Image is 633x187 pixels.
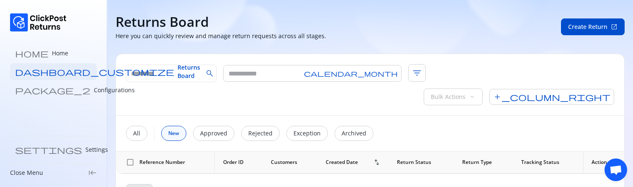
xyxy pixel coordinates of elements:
span: open_in_new [611,23,618,30]
p: Home [52,49,68,57]
p: Here you can quickly review and manage return requests across all stages. [116,32,326,40]
p: All [133,129,140,138]
p: Settings [85,145,108,154]
span: dashboard_customize [15,68,174,76]
span: Order ID [223,159,244,166]
h4: Returns Board [116,13,209,30]
a: settings Settings [10,141,97,158]
span: home [15,49,49,57]
p: Configurations [94,86,135,94]
a: home Home [10,45,97,62]
span: New [168,130,179,137]
span: calendar_month [304,70,398,77]
span: Reference Number [139,159,185,166]
span: Return Type [462,159,492,166]
div: Close Menukeyboard_tab_rtl [10,169,97,177]
span: swap_vert [373,159,380,166]
span: settings [15,145,82,154]
p: Archived [342,129,366,138]
span: Created Date [326,159,358,166]
div: Open chat [605,158,627,181]
a: dashboard_customize Returns Board [10,63,97,80]
a: package_2 Configurations [10,82,97,99]
span: Return Status [397,159,431,166]
span: Tracking Status [521,159,559,166]
span: check_box_outline_blank [126,158,134,166]
span: keyboard_tab_rtl [88,169,97,177]
span: search [206,69,214,78]
button: checkbox [124,156,136,168]
span: Returns Board [178,63,200,80]
span: add_column_right [489,89,614,105]
p: Close Menu [10,169,43,177]
span: package_2 [15,86,90,94]
p: Rejected [248,129,273,138]
span: Customers [271,159,297,166]
p: Approved [200,129,227,138]
span: filter_list [408,64,426,82]
button: Create Return [561,18,625,35]
span: Create Return [568,23,607,31]
span: Action [592,159,607,166]
p: Exception [293,129,321,138]
img: Logo [10,13,67,31]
